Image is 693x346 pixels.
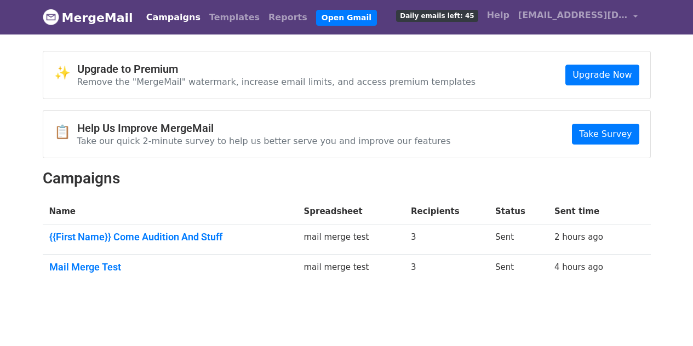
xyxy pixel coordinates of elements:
a: {{First Name}} Come Audition And Stuff [49,231,291,243]
a: Campaigns [142,7,205,28]
a: [EMAIL_ADDRESS][DOMAIN_NAME] [514,4,642,30]
img: MergeMail logo [43,9,59,25]
span: Daily emails left: 45 [396,10,478,22]
h4: Upgrade to Premium [77,62,476,76]
a: 2 hours ago [554,232,603,242]
td: Sent [489,224,548,255]
p: Remove the "MergeMail" watermark, increase email limits, and access premium templates [77,76,476,88]
a: MergeMail [43,6,133,29]
h4: Help Us Improve MergeMail [77,122,451,135]
td: 3 [404,254,489,284]
td: Sent [489,254,548,284]
p: Take our quick 2-minute survey to help us better serve you and improve our features [77,135,451,147]
a: Daily emails left: 45 [392,4,482,26]
a: Upgrade Now [565,65,639,85]
span: ✨ [54,65,77,81]
th: Status [489,199,548,224]
a: 4 hours ago [554,262,603,272]
h2: Campaigns [43,169,651,188]
th: Spreadsheet [297,199,405,224]
th: Name [43,199,297,224]
a: Help [483,4,514,26]
span: 📋 [54,124,77,140]
a: Take Survey [572,124,639,145]
td: mail merge test [297,224,405,255]
a: Mail Merge Test [49,261,291,273]
td: 3 [404,224,489,255]
th: Sent time [548,199,633,224]
td: mail merge test [297,254,405,284]
a: Templates [205,7,264,28]
span: [EMAIL_ADDRESS][DOMAIN_NAME] [518,9,628,22]
th: Recipients [404,199,489,224]
a: Open Gmail [316,10,377,26]
a: Reports [264,7,312,28]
